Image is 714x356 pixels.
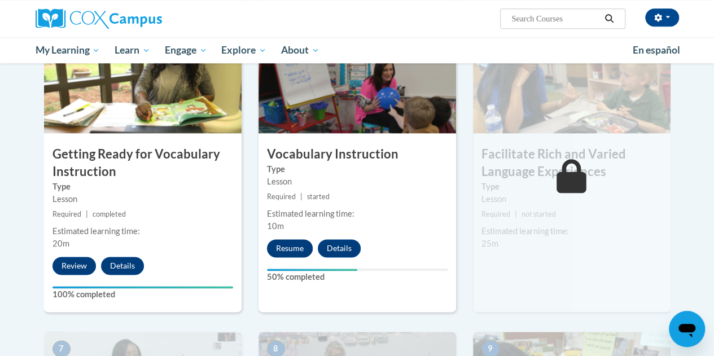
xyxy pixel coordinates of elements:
[633,44,680,56] span: En español
[281,43,319,57] span: About
[625,38,687,62] a: En español
[515,210,517,218] span: |
[510,12,601,25] input: Search Courses
[52,286,233,288] div: Your progress
[307,192,330,201] span: started
[267,192,296,201] span: Required
[267,208,448,220] div: Estimated learning time:
[52,239,69,248] span: 20m
[318,239,361,257] button: Details
[52,288,233,301] label: 100% completed
[481,181,662,193] label: Type
[157,37,214,63] a: Engage
[267,269,357,271] div: Your progress
[107,37,157,63] a: Learn
[214,37,274,63] a: Explore
[267,239,313,257] button: Resume
[267,271,448,283] label: 50% completed
[165,43,207,57] span: Engage
[473,146,671,181] h3: Facilitate Rich and Varied Language Experiences
[101,257,144,275] button: Details
[274,37,327,63] a: About
[473,20,671,133] img: Course Image
[115,43,150,57] span: Learn
[52,257,96,275] button: Review
[481,193,662,205] div: Lesson
[221,43,266,57] span: Explore
[267,221,284,231] span: 10m
[300,192,303,201] span: |
[259,20,456,133] img: Course Image
[36,8,239,29] a: Cox Campus
[36,8,162,29] img: Cox Campus
[522,210,556,218] span: not started
[52,210,81,218] span: Required
[601,12,617,25] button: Search
[44,146,242,181] h3: Getting Ready for Vocabulary Instruction
[44,20,242,133] img: Course Image
[481,239,498,248] span: 25m
[669,311,705,347] iframe: Button to launch messaging window
[645,8,679,27] button: Account Settings
[52,181,233,193] label: Type
[35,43,100,57] span: My Learning
[93,210,126,218] span: completed
[267,175,448,188] div: Lesson
[481,225,662,238] div: Estimated learning time:
[267,163,448,175] label: Type
[52,225,233,238] div: Estimated learning time:
[28,37,108,63] a: My Learning
[259,146,456,163] h3: Vocabulary Instruction
[86,210,88,218] span: |
[52,193,233,205] div: Lesson
[27,37,687,63] div: Main menu
[481,210,510,218] span: Required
